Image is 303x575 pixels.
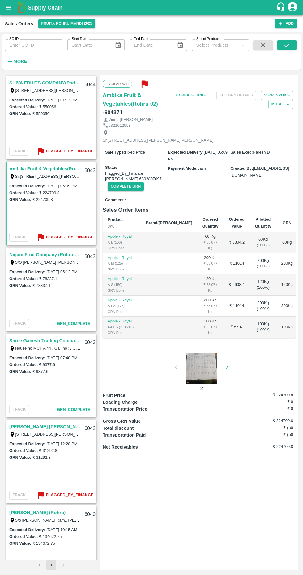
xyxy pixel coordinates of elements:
[9,98,45,102] label: Expected Delivery :
[197,296,224,317] td: 200 Kg
[202,282,219,293] div: ₹ 55.07 / Kg
[125,150,145,155] span: Fixed Price
[230,150,253,155] label: Sales Exec :
[5,39,62,51] input: Enter SO ID
[146,220,192,225] b: Brand/[PERSON_NAME]
[13,59,27,64] strong: More
[15,2,28,14] img: logo
[223,253,250,275] td: ₹ 11014
[108,261,136,266] div: A-M (125)
[108,297,136,303] p: Apple - Royal
[9,527,45,532] label: Expected Delivery :
[103,425,150,432] p: Total discount
[202,261,219,272] div: ₹ 55.07 / Kg
[9,534,38,539] label: Ordered Value:
[15,88,154,93] label: [STREET_ADDRESS][PERSON_NAME][PERSON_NAME][PERSON_NAME]
[81,249,105,264] div: 604370
[255,300,271,312] div: 200 Kg ( 100 %)
[103,91,167,108] h6: Ambika Fruit & Vegetables(Rohru 02)
[9,190,38,195] label: Ordered Value:
[32,541,55,546] label: ₹ 134672.75
[81,335,105,350] div: 604369
[36,232,93,242] button: Flagged_By_Finance
[103,108,122,117] h6: - 604371
[287,1,298,14] div: account of current user
[32,197,53,202] label: ₹ 224709.8
[105,165,119,171] label: Status:
[108,303,136,309] div: A-ES (175)
[229,217,245,228] b: Ordered Value
[81,78,105,92] div: 604406
[32,111,49,116] label: ₹ 550056
[108,182,144,191] button: Complete GRN
[9,509,66,517] a: [PERSON_NAME] (Rohru)
[174,39,186,51] button: Choose date
[9,79,81,87] a: SHIVA FRUITS COMPANY(Padru)
[197,232,224,253] td: 60 Kg
[39,534,62,539] label: ₹ 134672.75
[168,150,228,161] span: [DATE] 05:09 PM
[223,232,250,253] td: ₹ 3304.2
[9,356,45,360] label: Expected Delivery :
[255,217,271,228] b: Allotted Quantity
[223,274,250,296] td: ₹ 6608.4
[168,166,198,171] label: Payment Mode :
[67,39,110,51] input: Start Date
[268,100,293,109] button: More
[108,330,136,335] div: GRN Done
[103,80,132,87] span: Regular Sale
[197,317,224,338] td: 100 Kg
[9,270,45,274] label: Expected Delivery :
[103,399,150,406] p: Loading Charge
[281,261,293,266] div: 200 Kg
[281,282,293,288] div: 120 Kg
[261,399,293,405] h6: ₹ 0
[108,266,136,272] div: GRN Done
[197,274,224,296] td: 120 Kg
[108,217,123,222] b: Product
[275,19,297,28] button: Add
[28,5,62,11] b: Supply Chain
[36,146,93,156] button: Flagged_By_Finance
[105,176,162,182] div: [PERSON_NAME] 6302807097
[202,324,219,336] div: ₹ 55.07 / Kg
[178,385,225,392] p: 2
[9,276,38,281] label: Ordered Value:
[9,184,45,188] label: Expected Delivery :
[130,39,172,51] input: End Date
[9,283,31,288] label: GRN Value:
[39,448,57,453] label: ₹ 31292.8
[281,324,293,330] div: 100 Kg
[261,432,293,438] h6: ₹ (-)0
[239,41,247,49] button: Open
[108,324,136,330] div: A-EES (210/240)
[108,255,136,261] p: Apple - Royal
[9,165,81,173] a: Ambika Fruit & Vegetables(Rohru 02)
[9,369,31,374] label: GRN Value:
[46,98,77,102] label: [DATE] 01:17 PM
[108,287,136,293] div: GRN Done
[283,220,292,225] b: GRN
[57,407,90,412] span: GRN_Complete
[134,36,148,41] label: End Date
[38,19,95,28] button: Select DC
[108,276,136,282] p: Apple - Royal
[108,309,136,314] div: GRN Done
[108,245,136,251] div: GRN Done
[5,20,33,28] div: Sales Orders
[223,317,250,338] td: ₹ 5507
[105,197,126,203] label: Comment :
[9,423,81,431] a: [PERSON_NAME] [PERSON_NAME](Padru)
[28,3,276,12] a: Supply Chain
[112,39,124,51] button: Choose date
[9,455,31,460] label: GRN Value:
[261,91,293,100] button: View Invoice
[202,217,219,228] b: Ordered Quantity
[81,164,105,178] div: 604371
[9,441,45,446] label: Expected Delivery :
[261,444,293,450] h6: ₹ 224709.8
[109,123,131,129] p: 9321012958
[255,279,271,290] div: 120 Kg ( 100 %)
[103,444,150,450] p: Net Receivables
[46,234,93,241] b: Flagged_By_Finance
